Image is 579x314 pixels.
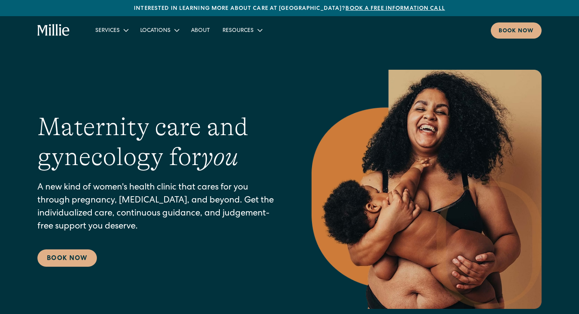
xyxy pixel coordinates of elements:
div: Locations [140,27,171,35]
em: you [201,143,238,171]
div: Services [89,24,134,37]
div: Resources [216,24,268,37]
div: Book now [499,27,534,35]
a: home [37,24,70,37]
a: Book Now [37,249,97,267]
h1: Maternity care and gynecology for [37,112,280,173]
a: Book a free information call [345,6,445,11]
div: Services [95,27,120,35]
div: Resources [223,27,254,35]
a: Book now [491,22,542,39]
div: Locations [134,24,185,37]
a: About [185,24,216,37]
img: Smiling mother with her baby in arms, celebrating body positivity and the nurturing bond of postp... [312,70,542,309]
p: A new kind of women's health clinic that cares for you through pregnancy, [MEDICAL_DATA], and bey... [37,182,280,234]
